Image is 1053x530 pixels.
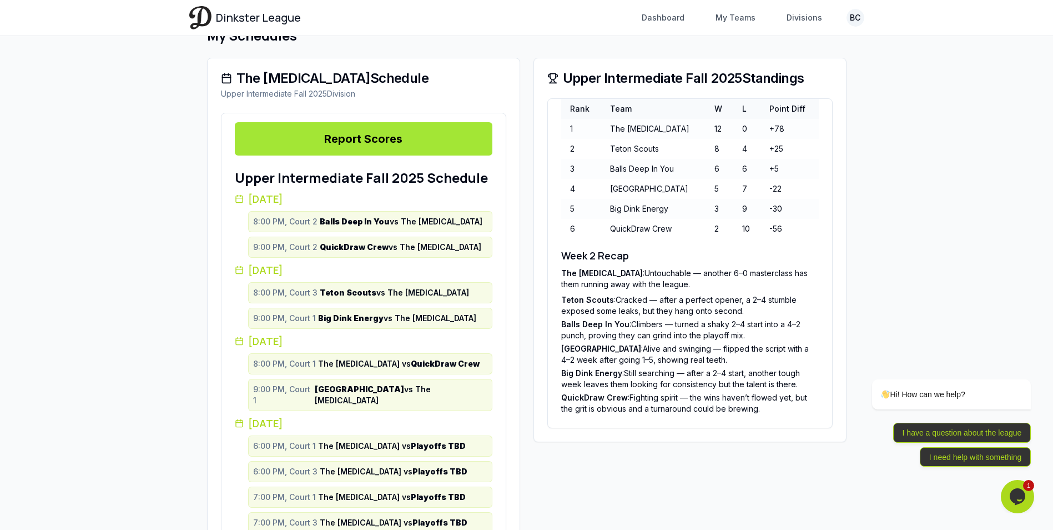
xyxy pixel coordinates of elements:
[601,119,706,139] td: The [MEDICAL_DATA]
[760,139,818,159] td: +25
[320,517,467,528] span: The [MEDICAL_DATA] vs
[221,88,506,99] div: Upper Intermediate Fall 2025 Division
[601,99,706,119] th: Team
[561,179,601,199] td: 4
[561,368,819,390] li: : Still searching — after a 2–4 start, another tough week leaves them looking for consistency but...
[601,199,706,219] td: Big Dink Energy
[760,199,818,219] td: -30
[320,216,482,227] span: vs The [MEDICAL_DATA]
[320,288,376,297] strong: Teton Scouts
[706,219,733,239] td: 2
[561,368,622,378] span: Big Dink Energy
[216,10,301,26] span: Dinkster League
[561,268,819,290] li: : Untouchable — another 6–0 masterclass has them running away with the league.
[235,416,492,431] h3: [DATE]
[601,139,706,159] td: Teton Scouts
[318,358,480,369] span: The [MEDICAL_DATA] vs
[601,179,706,199] td: [GEOGRAPHIC_DATA]
[733,99,761,119] th: L
[221,72,506,85] div: The [MEDICAL_DATA] Schedule
[253,358,316,369] span: 8:00 PM, Court 1
[760,99,818,119] th: Point Diff
[733,199,761,219] td: 9
[706,199,733,219] td: 3
[235,333,492,349] h3: [DATE]
[320,287,469,298] span: vs The [MEDICAL_DATA]
[561,294,819,317] li: : Cracked — after a perfect opener, a 2–4 stumble exposed some leaks, but they hang onto second.
[635,8,691,28] a: Dashboard
[561,319,629,329] span: Balls Deep In You
[235,169,492,187] h1: Upper Intermediate Fall 2025 Schedule
[760,119,818,139] td: +78
[318,313,476,324] span: vs The [MEDICAL_DATA]
[320,466,467,477] span: The [MEDICAL_DATA] vs
[547,72,833,85] div: Upper Intermediate Fall 2025 Standings
[706,179,733,199] td: 5
[318,313,384,323] strong: Big Dink Energy
[709,8,762,28] a: My Teams
[1001,480,1036,513] iframe: chat widget
[412,518,467,527] strong: Playoffs TBD
[320,217,390,226] strong: Balls Deep In You
[706,139,733,159] td: 8
[320,242,481,253] span: vs The [MEDICAL_DATA]
[561,99,601,119] th: Rank
[561,119,601,139] td: 1
[561,295,614,304] span: Teton Scouts
[706,99,733,119] th: W
[561,268,643,278] span: The [MEDICAL_DATA]
[561,393,628,402] span: QuickDraw Crew
[561,159,601,179] td: 3
[315,384,404,394] strong: [GEOGRAPHIC_DATA]
[706,119,733,139] td: 12
[561,319,819,341] li: : Climbers — turned a shaky 2–4 start into a 4–2 punch, proving they can grind into the playoff mix.
[315,384,487,406] span: vs The [MEDICAL_DATA]
[733,119,761,139] td: 0
[561,199,601,219] td: 5
[253,242,318,253] span: 9:00 PM, Court 2
[561,344,641,353] span: [GEOGRAPHIC_DATA]
[760,159,818,179] td: +5
[189,6,211,29] img: Dinkster
[235,262,492,278] h3: [DATE]
[561,219,601,239] td: 6
[780,8,829,28] a: Divisions
[760,179,818,199] td: -22
[706,159,733,179] td: 6
[847,9,864,27] button: BC
[561,343,819,366] li: : Alive and swinging — flipped the script with a 4–2 week after going 1–5, showing real teeth.
[760,219,818,239] td: -56
[253,216,318,227] span: 8:00 PM, Court 2
[733,139,761,159] td: 4
[235,122,492,156] a: Report Scores
[235,191,492,207] h3: [DATE]
[253,313,316,324] span: 9:00 PM, Court 1
[253,492,316,503] span: 7:00 PM, Court 1
[733,179,761,199] td: 7
[253,441,316,452] span: 6:00 PM, Court 1
[837,292,1036,474] iframe: chat widget
[253,517,318,528] span: 7:00 PM, Court 3
[561,139,601,159] td: 2
[253,287,318,298] span: 8:00 PM, Court 3
[318,492,466,503] span: The [MEDICAL_DATA] vs
[320,242,389,252] strong: QuickDraw Crew
[561,392,819,414] li: : Fighting spirit — the wins haven’t flowed yet, but the grit is obvious and a turnaround could b...
[189,6,301,29] a: Dinkster League
[411,492,466,502] strong: Playoffs TBD
[253,466,318,477] span: 6:00 PM, Court 3
[411,359,480,368] strong: QuickDraw Crew
[411,441,466,451] strong: Playoffs TBD
[733,219,761,239] td: 10
[601,219,706,239] td: QuickDraw Crew
[561,248,819,263] h2: Week 2 Recap
[412,467,467,476] strong: Playoffs TBD
[733,159,761,179] td: 6
[253,384,313,406] span: 9:00 PM, Court 1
